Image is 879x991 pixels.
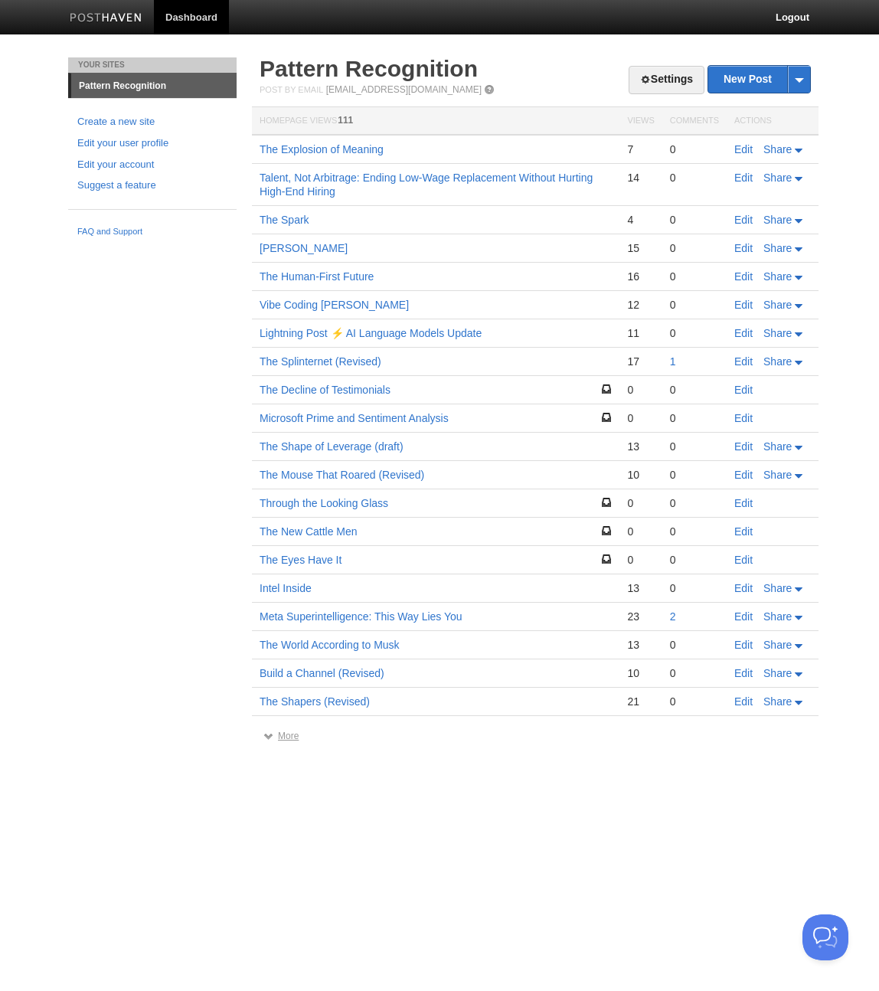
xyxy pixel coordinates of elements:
[734,242,753,254] a: Edit
[260,667,384,679] a: Build a Channel (Revised)
[627,171,654,185] div: 14
[670,581,719,595] div: 0
[763,299,792,311] span: Share
[763,639,792,651] span: Share
[627,610,654,623] div: 23
[260,554,341,566] a: The Eyes Have It
[627,468,654,482] div: 10
[326,84,482,95] a: [EMAIL_ADDRESS][DOMAIN_NAME]
[260,327,482,339] a: Lightning Post ⚡️ AI Language Models Update
[763,214,792,226] span: Share
[734,695,753,708] a: Edit
[260,469,424,481] a: The Mouse That Roared (Revised)
[670,496,719,510] div: 0
[670,695,719,708] div: 0
[260,355,381,368] a: The Splinternet (Revised)
[627,666,654,680] div: 10
[763,355,792,368] span: Share
[763,440,792,453] span: Share
[708,66,810,93] a: New Post
[263,731,299,741] a: More
[763,582,792,594] span: Share
[734,270,753,283] a: Edit
[68,57,237,73] li: Your Sites
[70,13,142,25] img: Posthaven-bar
[802,914,848,960] iframe: Help Scout Beacon - Open
[763,270,792,283] span: Share
[670,383,719,397] div: 0
[627,553,654,567] div: 0
[627,695,654,708] div: 21
[629,66,704,94] a: Settings
[662,107,727,136] th: Comments
[627,298,654,312] div: 12
[763,667,792,679] span: Share
[260,525,358,538] a: The New Cattle Men
[734,172,753,184] a: Edit
[260,85,323,94] span: Post by Email
[260,56,478,81] a: Pattern Recognition
[734,412,753,424] a: Edit
[670,638,719,652] div: 0
[670,241,719,255] div: 0
[670,270,719,283] div: 0
[260,639,400,651] a: The World According to Musk
[763,695,792,708] span: Share
[763,143,792,155] span: Share
[763,172,792,184] span: Share
[627,355,654,368] div: 17
[627,411,654,425] div: 0
[260,242,348,254] a: [PERSON_NAME]
[734,554,753,566] a: Edit
[670,171,719,185] div: 0
[77,136,227,152] a: Edit your user profile
[260,412,449,424] a: Microsoft Prime and Sentiment Analysis
[763,610,792,623] span: Share
[627,638,654,652] div: 13
[763,469,792,481] span: Share
[670,666,719,680] div: 0
[734,355,753,368] a: Edit
[627,241,654,255] div: 15
[734,525,753,538] a: Edit
[670,142,719,156] div: 0
[627,581,654,595] div: 13
[670,213,719,227] div: 0
[670,298,719,312] div: 0
[734,667,753,679] a: Edit
[71,74,237,98] a: Pattern Recognition
[260,299,409,311] a: Vibe Coding [PERSON_NAME]
[734,582,753,594] a: Edit
[260,143,384,155] a: The Explosion of Meaning
[670,468,719,482] div: 0
[260,440,404,453] a: The Shape of Leverage (draft)
[77,114,227,130] a: Create a new site
[734,610,753,623] a: Edit
[77,225,227,239] a: FAQ and Support
[260,214,309,226] a: The Spark
[670,355,676,368] a: 1
[734,214,753,226] a: Edit
[727,107,819,136] th: Actions
[627,496,654,510] div: 0
[627,326,654,340] div: 11
[627,440,654,453] div: 13
[763,327,792,339] span: Share
[627,213,654,227] div: 4
[77,157,227,173] a: Edit your account
[670,553,719,567] div: 0
[260,695,370,708] a: The Shapers (Revised)
[627,270,654,283] div: 16
[734,384,753,396] a: Edit
[763,242,792,254] span: Share
[734,143,753,155] a: Edit
[734,497,753,509] a: Edit
[260,384,390,396] a: The Decline of Testimonials
[670,610,676,623] a: 2
[260,172,593,198] a: Talent, Not Arbitrage: Ending Low‑Wage Replacement Without Hurting High‑End Hiring
[627,142,654,156] div: 7
[619,107,662,136] th: Views
[670,525,719,538] div: 0
[77,178,227,194] a: Suggest a feature
[734,299,753,311] a: Edit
